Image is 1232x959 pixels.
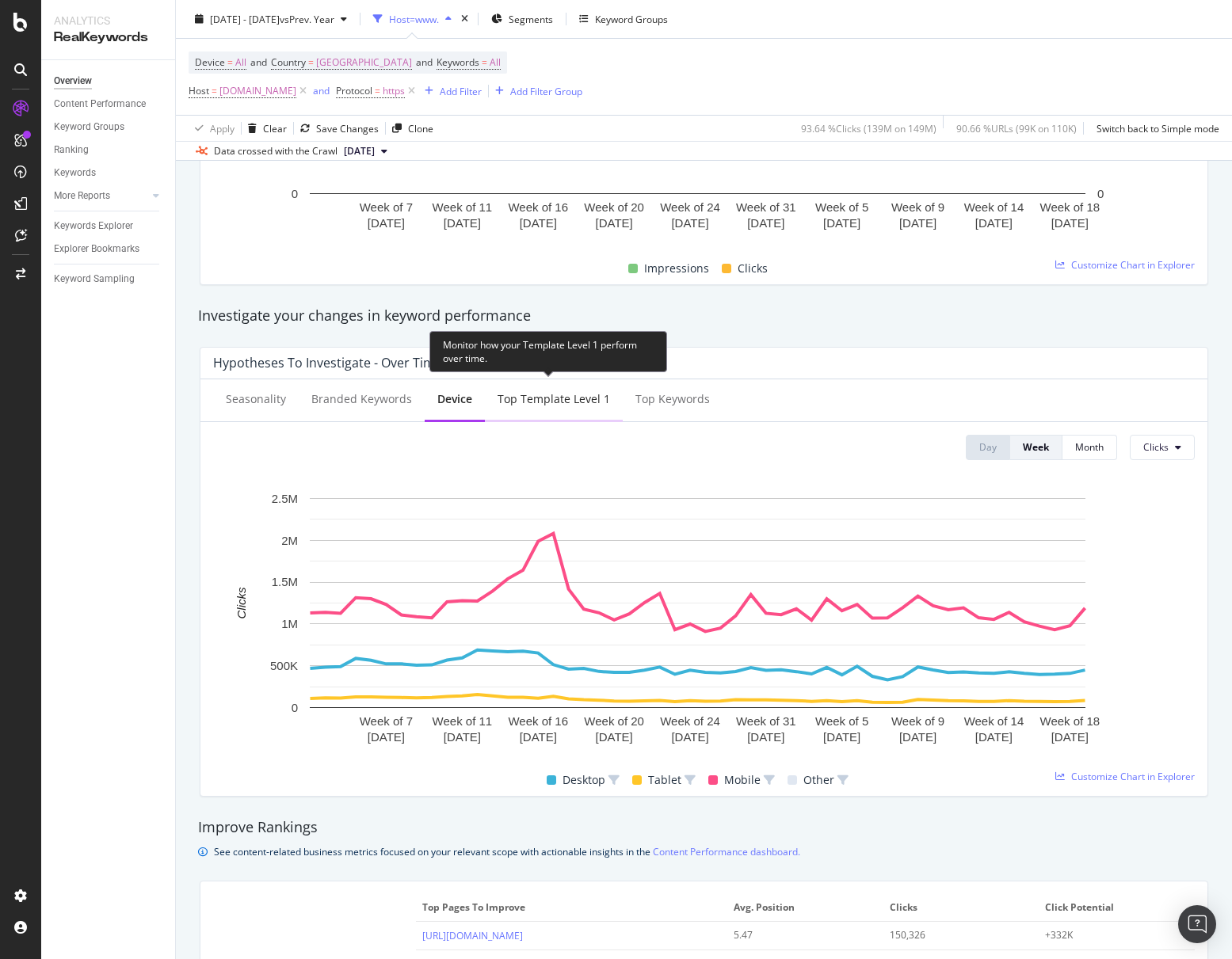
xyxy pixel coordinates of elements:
text: 1.5M [272,575,298,588]
div: info banner [198,843,1210,860]
text: 0 [292,701,298,714]
span: [DATE] - [DATE] [210,12,280,25]
button: Month [1062,435,1117,460]
span: 2025 Aug. 30th [344,144,375,158]
text: Week of 31 [736,714,796,728]
span: Device [195,55,225,69]
div: Keyword Groups [54,119,124,135]
button: Add Filter [418,82,482,101]
div: Week [1023,440,1049,454]
span: Click Potential [1045,900,1184,915]
text: Week of 14 [964,200,1024,214]
span: All [235,51,246,74]
span: = [375,84,380,97]
div: More Reports [54,188,110,204]
div: and [313,84,330,97]
div: Content Performance [54,96,146,112]
div: Branded Keywords [311,391,412,407]
text: Clicks [235,587,248,618]
div: RealKeywords [54,29,162,47]
button: Switch back to Simple mode [1090,116,1219,141]
a: More Reports [54,188,148,204]
span: Desktop [563,771,605,790]
div: Top Template Level 1 [498,391,610,407]
text: Week of 16 [508,200,568,214]
div: Clone [408,121,433,135]
div: Overview [54,73,92,89]
text: 500K [270,659,298,672]
text: [DATE] [520,730,557,744]
span: Mobile [724,771,761,790]
div: Add Filter [440,84,482,97]
div: Investigate your changes in keyword performance [198,306,1210,326]
text: Week of 5 [815,200,868,214]
a: [URL][DOMAIN_NAME] [422,929,523,942]
a: Keywords [54,165,164,181]
button: Host=www. [367,6,458,32]
span: Avg. Position [734,900,873,915]
div: Explorer Bookmarks [54,241,139,257]
text: Week of 18 [1040,200,1100,214]
text: [DATE] [975,730,1013,744]
span: https [383,80,405,102]
div: +332K [1045,928,1174,942]
a: Customize Chart in Explorer [1055,258,1195,272]
text: [DATE] [671,730,708,744]
button: Week [1010,435,1062,460]
div: 90.66 % URLs ( 99K on 110K ) [956,121,1077,135]
text: [DATE] [899,216,936,230]
text: Week of 9 [891,714,944,728]
span: = [308,55,314,69]
text: [DATE] [1051,216,1089,230]
button: and [313,83,330,98]
text: [DATE] [444,730,481,744]
span: Segments [509,12,553,25]
text: Week of 14 [964,714,1024,728]
text: Week of 7 [360,200,413,214]
div: Top Keywords [635,391,710,407]
text: [DATE] [975,216,1013,230]
div: Add Filter Group [510,84,582,97]
div: Day [979,440,997,454]
text: Week of 11 [433,714,493,728]
button: Apply [189,116,235,141]
a: Content Performance dashboard. [653,843,800,860]
text: Week of 24 [660,200,720,214]
a: Ranking [54,142,164,158]
div: Seasonality [226,391,286,407]
div: Keyword Sampling [54,271,135,287]
div: Monitor how your Template Level 1 perform over time. [429,331,667,372]
span: = [482,55,487,69]
div: Clear [263,121,287,135]
a: Keyword Groups [54,119,164,135]
span: Clicks [738,259,768,278]
button: Clicks [1130,435,1195,460]
button: Clone [386,116,433,141]
text: Week of 5 [815,714,868,728]
div: times [458,11,471,27]
text: 2M [281,533,298,546]
text: [DATE] [747,730,784,744]
span: Keywords [437,55,479,69]
div: Apply [210,121,235,135]
text: [DATE] [596,730,633,744]
text: [DATE] [596,216,633,230]
button: Clear [242,116,287,141]
button: Save Changes [294,116,379,141]
text: Week of 20 [584,714,644,728]
text: Week of 18 [1040,714,1100,728]
div: 5.47 [734,928,863,942]
span: All [490,51,501,74]
div: Analytics [54,13,162,29]
div: Ranking [54,142,89,158]
text: Week of 20 [584,200,644,214]
text: 1M [281,617,298,630]
text: [DATE] [368,730,405,744]
a: Explorer Bookmarks [54,241,164,257]
div: Device [437,391,472,407]
button: Day [966,435,1010,460]
span: and [250,55,267,69]
div: Hypotheses to Investigate - Over Time [213,355,442,371]
div: 93.64 % Clicks ( 139M on 149M ) [801,121,936,135]
button: Add Filter Group [489,82,582,101]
